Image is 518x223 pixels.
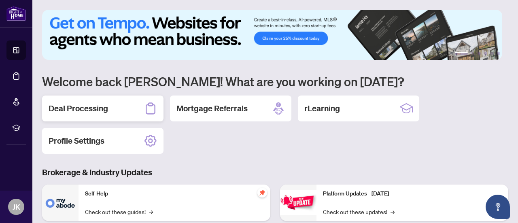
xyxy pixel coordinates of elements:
button: 6 [497,52,500,55]
h2: Mortgage Referrals [176,103,248,114]
img: logo [6,6,26,21]
span: JK [13,201,20,212]
button: 2 [471,52,474,55]
button: 1 [455,52,468,55]
h3: Brokerage & Industry Updates [42,167,508,178]
h2: rLearning [304,103,340,114]
img: Self-Help [42,185,79,221]
span: → [391,207,395,216]
a: Check out these updates!→ [323,207,395,216]
span: → [149,207,153,216]
button: 3 [478,52,481,55]
h2: Profile Settings [49,135,104,147]
h1: Welcome back [PERSON_NAME]! What are you working on [DATE]? [42,74,508,89]
h2: Deal Processing [49,103,108,114]
button: 4 [484,52,487,55]
button: Open asap [486,195,510,219]
p: Self-Help [85,189,264,198]
img: Platform Updates - June 23, 2025 [280,190,316,215]
span: pushpin [257,188,267,198]
button: 5 [490,52,494,55]
p: Platform Updates - [DATE] [323,189,502,198]
a: Check out these guides!→ [85,207,153,216]
img: Slide 0 [42,10,502,60]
